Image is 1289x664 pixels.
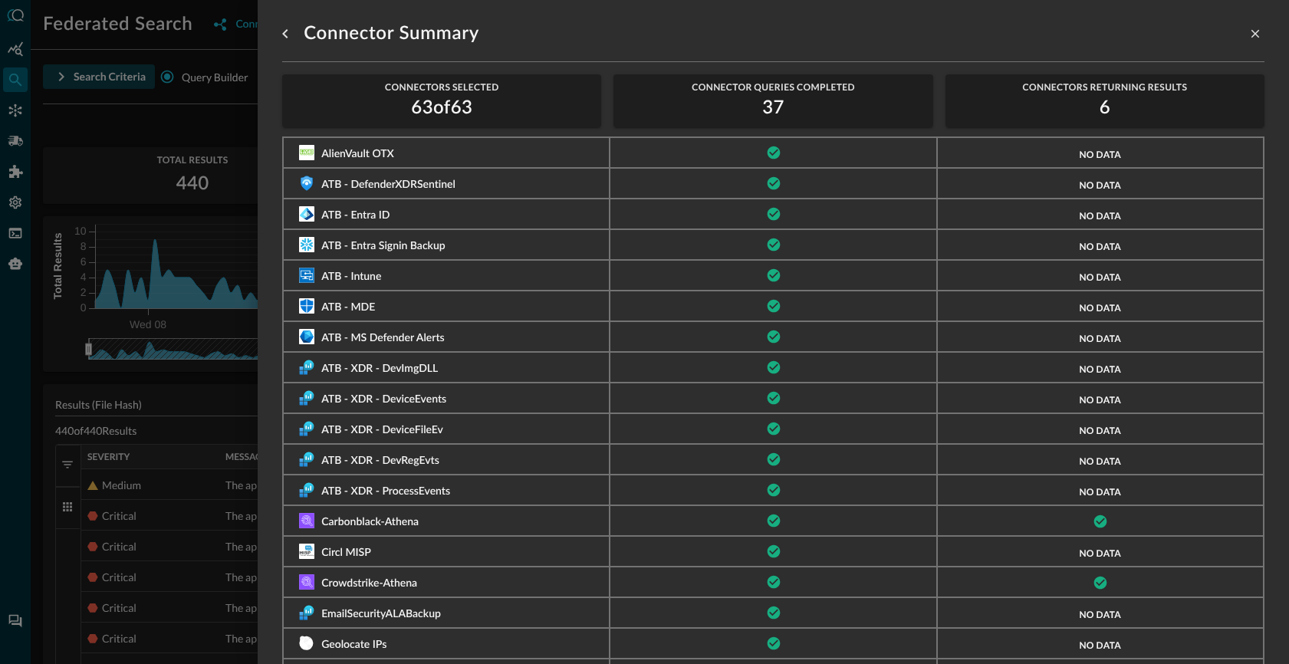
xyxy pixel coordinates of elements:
span: ATB - XDR - DevImgDLL [321,363,438,374]
span: No data [1079,149,1121,160]
span: Connector Queries Completed [692,82,855,93]
span: No data [1079,363,1121,375]
h2: 37 [762,96,784,120]
span: Carbonblack-Athena [321,517,419,528]
span: ATB - Intune [321,271,381,282]
svg: Azure Log Analytics [299,605,314,620]
svg: Azure Log Analytics [299,360,314,375]
span: No data [1079,241,1121,252]
span: No data [1079,179,1121,191]
span: ATB - XDR - DeviceEvents [321,394,446,405]
span: Geolocate IPs [321,639,386,650]
span: No data [1079,210,1121,222]
svg: Amazon Athena (for Amazon S3) [299,513,314,528]
svg: ip-api (Geolocation API) [299,636,314,651]
span: ATB - Entra ID [321,210,390,221]
span: No data [1079,271,1121,283]
span: ATB - Entra Signin Backup [321,241,445,251]
span: ATB - DefenderXDRSentinel [321,179,455,190]
span: ATB - XDR - ProcessEvents [321,486,450,497]
span: ATB - MDE [321,302,375,313]
span: No data [1079,609,1121,620]
span: ATB - XDR - DeviceFileEv [321,425,443,436]
span: No data [1079,486,1121,498]
span: Connectors Returning Results [1022,82,1187,93]
span: Circl MISP [321,547,371,558]
svg: Microsoft Entra ID (Azure AD) [299,206,314,222]
svg: Amazon Athena (for Amazon S3) [299,574,314,590]
button: close-drawer [1246,25,1264,43]
span: No data [1079,639,1121,651]
span: ATB - XDR - DevRegEvts [321,455,439,466]
svg: Microsoft Graph API - Security [299,329,314,344]
span: Crowdstrike-Athena [321,578,417,589]
span: ATB - MS Defender Alerts [321,333,444,344]
span: AlienVault OTX [321,149,394,159]
span: No data [1079,302,1121,314]
h2: 63 of 63 [411,96,472,120]
svg: MISP [299,544,314,559]
svg: Azure Log Analytics [299,452,314,467]
span: Connectors Selected [385,82,499,93]
h2: 6 [1100,96,1110,120]
svg: AlienVault [299,145,314,160]
svg: Azure Log Analytics [299,421,314,436]
svg: Microsoft Defender for Endpoint [299,298,314,314]
svg: Azure Log Analytics [299,482,314,498]
svg: Microsoft Sentinel - Incidents [299,176,314,191]
span: No data [1079,547,1121,559]
h1: Connector Summary [304,21,479,46]
span: EmailSecurityALABackup [321,609,441,620]
span: No data [1079,425,1121,436]
span: No data [1079,394,1121,406]
svg: Azure Log Analytics [299,390,314,406]
span: No data [1079,333,1121,344]
button: go back [273,21,298,46]
svg: Snowflake [299,237,314,252]
span: No data [1079,455,1121,467]
svg: Microsoft Intune [299,268,314,283]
